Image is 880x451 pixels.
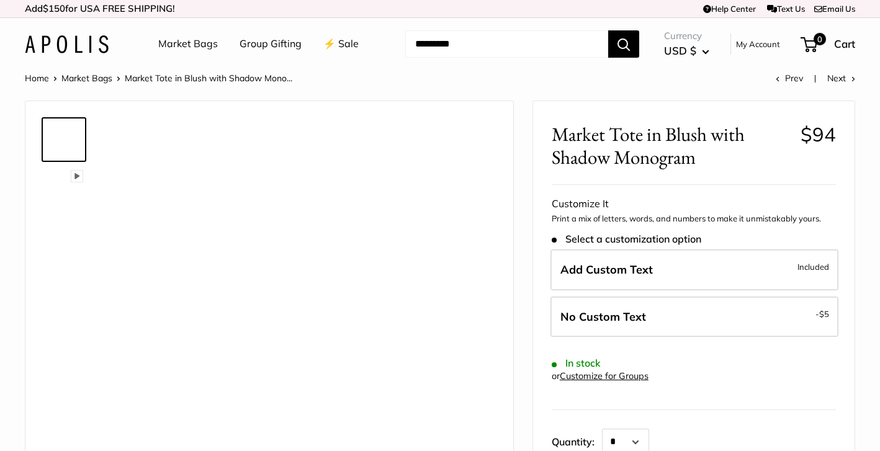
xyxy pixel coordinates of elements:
[827,73,855,84] a: Next
[560,310,646,324] span: No Custom Text
[240,35,302,53] a: Group Gifting
[664,41,709,61] button: USD $
[552,195,836,213] div: Customize It
[776,73,803,84] a: Prev
[43,2,65,14] span: $150
[608,30,639,58] button: Search
[42,117,86,162] a: Market Tote in Blush with Shadow Monogram
[42,365,86,410] a: Market Tote in Blush with Shadow Monogram
[552,233,701,245] span: Select a customization option
[834,37,855,50] span: Cart
[664,27,709,45] span: Currency
[42,217,86,261] a: Market Tote in Blush with Shadow Monogram
[25,35,109,53] img: Apolis
[42,316,86,360] a: description_Seal of authenticity printed on the backside of every bag.
[819,309,829,319] span: $5
[405,30,608,58] input: Search...
[736,37,780,51] a: My Account
[767,4,805,14] a: Text Us
[797,259,829,274] span: Included
[25,70,292,86] nav: Breadcrumb
[552,213,836,225] p: Print a mix of letters, words, and numbers to make it unmistakably yours.
[125,73,292,84] span: Market Tote in Blush with Shadow Mono...
[552,357,601,369] span: In stock
[550,297,838,337] label: Leave Blank
[25,73,49,84] a: Home
[664,44,696,57] span: USD $
[158,35,218,53] a: Market Bags
[802,34,855,54] a: 0 Cart
[801,122,836,146] span: $94
[552,368,649,385] div: or
[560,370,649,382] a: Customize for Groups
[703,4,756,14] a: Help Center
[560,262,653,277] span: Add Custom Text
[323,35,359,53] a: ⚡️ Sale
[61,73,112,84] a: Market Bags
[550,249,838,290] label: Add Custom Text
[814,4,855,14] a: Email Us
[814,33,826,45] span: 0
[552,123,791,169] span: Market Tote in Blush with Shadow Monogram
[42,167,86,212] a: Market Tote in Blush with Shadow Monogram
[815,306,829,321] span: -
[42,266,86,311] a: Market Tote in Blush with Shadow Monogram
